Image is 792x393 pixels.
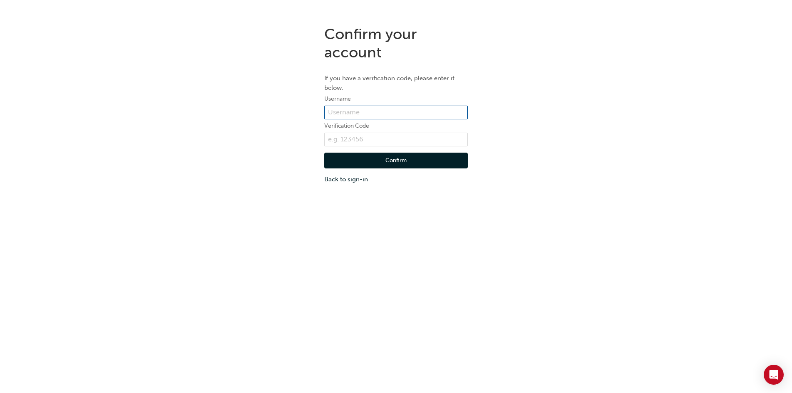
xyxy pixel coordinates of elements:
input: Username [324,106,468,120]
p: If you have a verification code, please enter it below. [324,74,468,92]
label: Verification Code [324,121,468,131]
div: Open Intercom Messenger [764,365,784,385]
label: Username [324,94,468,104]
input: e.g. 123456 [324,133,468,147]
button: Confirm [324,153,468,168]
h1: Confirm your account [324,25,468,61]
a: Back to sign-in [324,175,468,184]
